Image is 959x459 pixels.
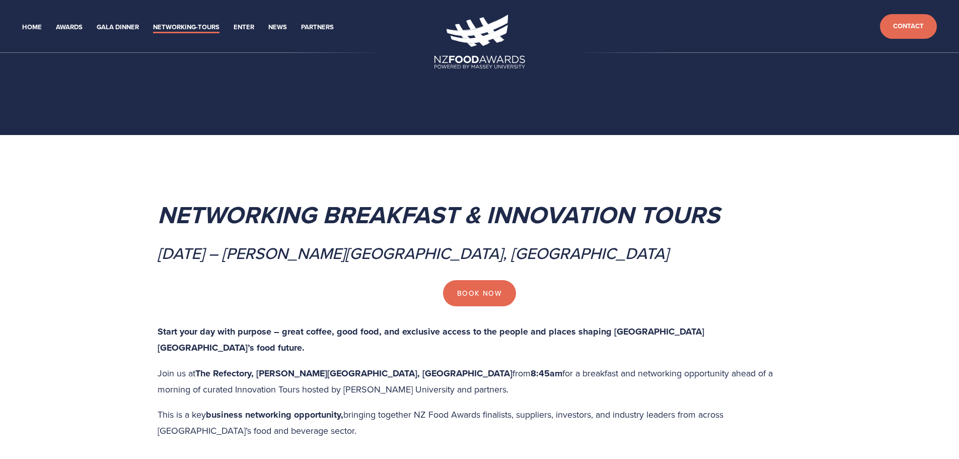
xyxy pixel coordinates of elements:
strong: 8:45am [531,367,562,380]
a: Networking-Tours [153,22,219,33]
a: Gala Dinner [97,22,139,33]
a: Awards [56,22,83,33]
strong: business networking opportunity, [206,408,343,421]
a: Partners [301,22,334,33]
a: News [268,22,287,33]
strong: The Refectory, [PERSON_NAME][GEOGRAPHIC_DATA], [GEOGRAPHIC_DATA] [195,367,512,380]
p: This is a key bringing together NZ Food Awards finalists, suppliers, investors, and industry lead... [158,407,802,439]
strong: Start your day with purpose – great coffee, good food, and exclusive access to the people and pla... [158,325,707,355]
p: Join us at from for a breakfast and networking opportunity ahead of a morning of curated Innovati... [158,365,802,398]
em: Networking Breakfast & Innovation Tours [158,197,720,232]
a: Book Now [443,280,516,306]
a: Contact [880,14,937,39]
a: Home [22,22,42,33]
a: Enter [234,22,254,33]
em: [DATE] – [PERSON_NAME][GEOGRAPHIC_DATA], [GEOGRAPHIC_DATA] [158,241,669,265]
